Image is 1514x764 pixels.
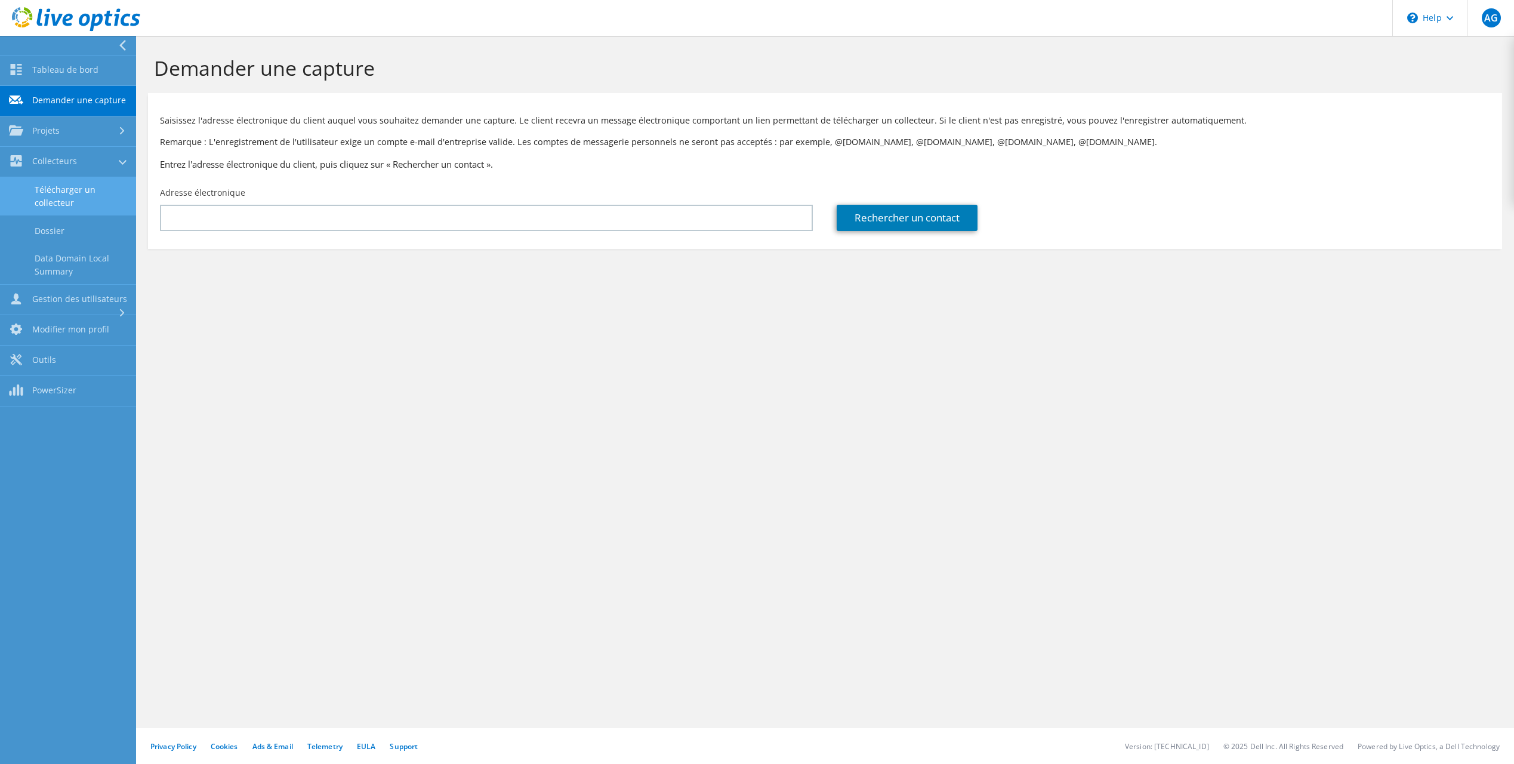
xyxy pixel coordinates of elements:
[1223,741,1343,751] li: © 2025 Dell Inc. All Rights Reserved
[154,56,1490,81] h1: Demander une capture
[150,741,196,751] a: Privacy Policy
[160,187,245,199] label: Adresse électronique
[1358,741,1500,751] li: Powered by Live Optics, a Dell Technology
[160,135,1490,149] p: Remarque : L'enregistrement de l'utilisateur exige un compte e-mail d'entreprise valide. Les comp...
[307,741,343,751] a: Telemetry
[160,158,1490,171] h3: Entrez l'adresse électronique du client, puis cliquez sur « Rechercher un contact ».
[1407,13,1418,23] svg: \n
[1482,8,1501,27] span: AG
[837,205,978,231] a: Rechercher un contact
[1125,741,1209,751] li: Version: [TECHNICAL_ID]
[357,741,375,751] a: EULA
[211,741,238,751] a: Cookies
[160,114,1490,127] p: Saisissez l'adresse électronique du client auquel vous souhaitez demander une capture. Le client ...
[390,741,418,751] a: Support
[252,741,293,751] a: Ads & Email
